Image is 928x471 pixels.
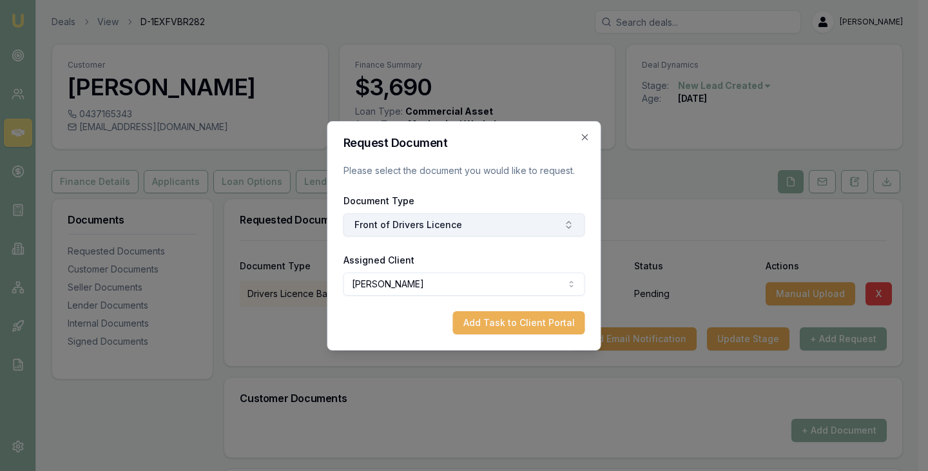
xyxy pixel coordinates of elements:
label: Document Type [343,195,414,206]
p: Please select the document you would like to request. [343,164,585,177]
button: Front of Drivers Licence [343,213,585,236]
button: Add Task to Client Portal [453,311,585,334]
h2: Request Document [343,137,585,149]
label: Assigned Client [343,255,414,265]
